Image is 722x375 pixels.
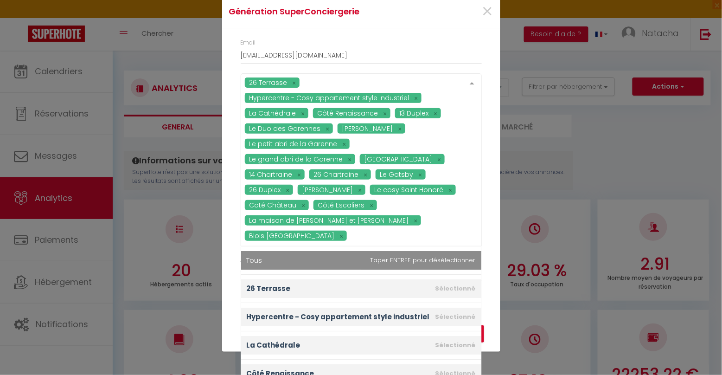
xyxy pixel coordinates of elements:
span: Le petit abri de la Garenne [249,139,338,149]
span: Le Gatsby [380,170,414,179]
span: 26 Terrasse [247,284,291,293]
h4: Génération SuperConciergerie [229,5,401,18]
span: Tous [247,255,262,265]
span: Blois [GEOGRAPHIC_DATA] [249,231,335,240]
span: [PERSON_NAME] [302,185,353,194]
span: [GEOGRAPHIC_DATA] [364,155,433,164]
span: 26 Duplex [249,185,281,194]
span: Coté Château [249,200,297,210]
span: 13 Duplex [400,109,429,118]
label: Email [241,39,256,47]
span: La maison de [PERSON_NAME] et [PERSON_NAME] [249,216,409,225]
span: La Cathédrale [249,109,296,118]
span: Le Duo des Garennes [249,124,321,133]
span: 26 Terrasse [249,78,288,87]
span: Hypercentre - Cosy appartement style industriel [247,312,430,322]
span: Le grand abri de la Garenne [249,155,343,164]
span: La Cathédrale [247,340,300,350]
span: [PERSON_NAME] [342,124,393,133]
span: Hypercentre - Cosy appartement style industriel [249,93,409,103]
span: 14 Chartraine [249,170,293,179]
span: Côté Renaissance [318,109,378,118]
span: Côté Escaliers [318,200,365,210]
span: Le cosy Saint Honoré [375,185,444,194]
button: Close [482,2,493,22]
span: 26 Chartraine [314,170,359,179]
